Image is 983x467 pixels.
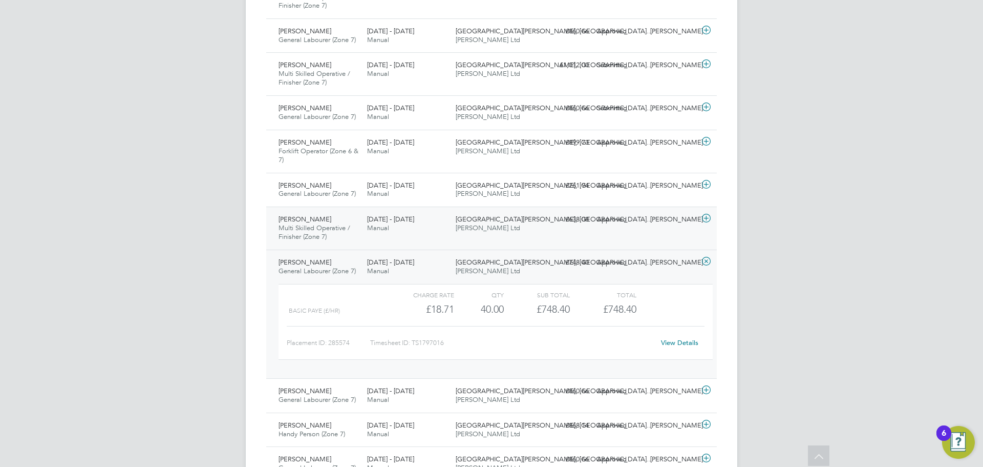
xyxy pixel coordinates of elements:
span: [GEOGRAPHIC_DATA][PERSON_NAME], [GEOGRAPHIC_DATA]… [456,215,653,224]
span: [PERSON_NAME] Ltd [456,35,520,44]
span: General Labourer (Zone 7) [279,189,356,198]
span: [GEOGRAPHIC_DATA][PERSON_NAME], [GEOGRAPHIC_DATA]… [456,387,653,395]
span: Manual [367,224,389,232]
span: [PERSON_NAME] [279,215,331,224]
span: [DATE] - [DATE] [367,60,414,69]
span: Handy Person (Zone 7) [279,430,345,438]
div: [PERSON_NAME] [646,383,699,400]
span: [PERSON_NAME] Ltd [456,395,520,404]
span: Manual [367,189,389,198]
div: [PERSON_NAME] [646,254,699,271]
span: [DATE] - [DATE] [367,215,414,224]
div: Approved [593,134,646,151]
a: View Details [661,338,698,347]
span: [GEOGRAPHIC_DATA][PERSON_NAME], [GEOGRAPHIC_DATA]… [456,455,653,463]
span: [DATE] - [DATE] [367,455,414,463]
span: [PERSON_NAME] Ltd [456,267,520,275]
span: Manual [367,430,389,438]
div: QTY [454,289,504,301]
span: [DATE] - [DATE] [367,387,414,395]
span: [GEOGRAPHIC_DATA][PERSON_NAME], [GEOGRAPHIC_DATA]… [456,138,653,147]
span: General Labourer (Zone 7) [279,35,356,44]
span: Forklift Operator (Zone 6 & 7) [279,147,358,164]
span: Manual [367,267,389,275]
span: BASIC PAYE (£/HR) [289,307,340,314]
div: £860.66 [540,100,593,117]
span: General Labourer (Zone 7) [279,112,356,121]
span: [GEOGRAPHIC_DATA][PERSON_NAME], [GEOGRAPHIC_DATA]… [456,421,653,430]
span: [DATE] - [DATE] [367,104,414,112]
span: Manual [367,395,389,404]
span: [DATE] - [DATE] [367,421,414,430]
div: Submitted [593,57,646,74]
div: [PERSON_NAME] [646,177,699,194]
span: [PERSON_NAME] Ltd [456,224,520,232]
span: General Labourer (Zone 7) [279,395,356,404]
span: [DATE] - [DATE] [367,181,414,190]
span: Manual [367,69,389,78]
span: [GEOGRAPHIC_DATA][PERSON_NAME], [GEOGRAPHIC_DATA]… [456,181,653,190]
span: Manual [367,112,389,121]
span: [GEOGRAPHIC_DATA][PERSON_NAME], [GEOGRAPHIC_DATA]… [456,60,653,69]
span: Multi Skilled Operative / Finisher (Zone 7) [279,224,350,241]
div: £1,012.00 [540,57,593,74]
span: [PERSON_NAME] [279,60,331,69]
span: [PERSON_NAME] [279,421,331,430]
div: £748.40 [504,301,570,318]
span: Manual [367,35,389,44]
div: [PERSON_NAME] [646,23,699,40]
span: [GEOGRAPHIC_DATA][PERSON_NAME], [GEOGRAPHIC_DATA]… [456,104,653,112]
span: Multi Skilled Operative / Finisher (Zone 7) [279,69,350,87]
span: [PERSON_NAME] [279,104,331,112]
span: [PERSON_NAME] [279,27,331,35]
div: [PERSON_NAME] [646,100,699,117]
span: [GEOGRAPHIC_DATA][PERSON_NAME], [GEOGRAPHIC_DATA]… [456,258,653,267]
span: [PERSON_NAME] Ltd [456,147,520,155]
div: £18.71 [388,301,454,318]
span: [PERSON_NAME] [279,387,331,395]
div: Timesheet ID: TS1797016 [370,335,654,351]
span: [DATE] - [DATE] [367,27,414,35]
span: [DATE] - [DATE] [367,138,414,147]
div: Approved [593,211,646,228]
div: £899.73 [540,134,593,151]
span: [PERSON_NAME] Ltd [456,69,520,78]
div: Charge rate [388,289,454,301]
span: [PERSON_NAME] [279,258,331,267]
span: [PERSON_NAME] Ltd [456,430,520,438]
span: [PERSON_NAME] Ltd [456,189,520,198]
div: 6 [942,433,946,446]
div: 40.00 [454,301,504,318]
div: Sub Total [504,289,570,301]
span: [DATE] - [DATE] [367,258,414,267]
button: Open Resource Center, 6 new notifications [942,426,975,459]
span: Manual [367,147,389,155]
div: Submitted [593,100,646,117]
div: [PERSON_NAME] [646,417,699,434]
div: [PERSON_NAME] [646,57,699,74]
span: [PERSON_NAME] [279,455,331,463]
span: General Labourer (Zone 7) [279,267,356,275]
div: Approved [593,254,646,271]
div: £860.66 [540,383,593,400]
div: Approved [593,23,646,40]
div: [PERSON_NAME] [646,134,699,151]
div: Placement ID: 285574 [287,335,370,351]
div: Approved [593,383,646,400]
div: £868.14 [540,417,593,434]
div: Total [570,289,636,301]
span: [GEOGRAPHIC_DATA][PERSON_NAME], [GEOGRAPHIC_DATA]… [456,27,653,35]
div: Approved [593,417,646,434]
span: [PERSON_NAME] [279,138,331,147]
div: £261.94 [540,177,593,194]
div: £638.08 [540,211,593,228]
div: Approved [593,177,646,194]
span: £748.40 [603,303,636,315]
div: £748.40 [540,254,593,271]
span: [PERSON_NAME] Ltd [456,112,520,121]
span: [PERSON_NAME] [279,181,331,190]
div: [PERSON_NAME] [646,211,699,228]
div: £860.66 [540,23,593,40]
